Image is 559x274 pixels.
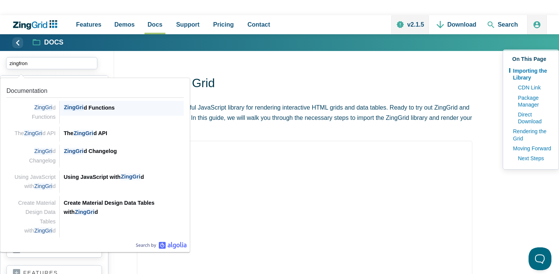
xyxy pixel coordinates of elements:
h1: Your First Grid [137,75,472,92]
a: Pricing [210,15,237,34]
a: Contact [245,15,273,34]
a: Features [73,15,105,34]
span: ZingGri [75,209,95,216]
span: Contact [248,19,270,30]
a: Algolia [136,241,187,249]
a: Link to the result [3,193,187,237]
div: d Functions [64,103,184,112]
div: Create Material Design Data Tables with d [64,198,184,217]
span: Documentation [6,88,48,94]
span: ZingGri [34,148,53,155]
div: Using JavaScript with d [64,172,184,182]
strong: Docs [44,39,64,46]
nav: Primary Navigation [69,15,277,34]
nav: Secondary Navigation [391,15,521,34]
a: Moving Forward [509,143,553,153]
span: ZingGri [64,104,84,111]
iframe: Toggle Customer Support [529,247,551,270]
span: Pricing [213,19,234,30]
a: Direct Download [514,110,553,126]
span: Features [76,19,102,30]
span: Using JavaScript with d [14,174,56,190]
a: ZingChart Logo. Click to return to the homepage [12,20,61,30]
span: Support [176,19,199,30]
span: The d API [14,130,56,137]
a: Support [173,15,202,34]
a: Next Steps [514,153,553,163]
p: ZingGrid is a powerful JavaScript library for rendering interactive HTML grids and data tables. R... [137,102,472,134]
a: Rendering the Grid [509,126,553,143]
div: d Changelog [64,147,184,156]
span: d Changelog [29,148,56,164]
span: Create Material Design Data Tables with d [18,200,56,234]
a: Download [434,15,479,34]
span: ZingGri [64,148,84,155]
span: Demos [114,19,135,30]
a: Package Manager [514,93,553,110]
a: Link to the result [3,81,187,124]
a: Docs [145,15,165,34]
a: CDN Link [514,83,553,92]
span: ZingGri [34,104,53,111]
a: Link to the result [3,124,187,142]
a: v2.1.5 [391,15,429,34]
a: Link to the result [3,167,187,193]
a: Docs [33,38,64,47]
a: Link to the result [3,142,187,167]
span: ZingGri [73,130,94,137]
span: d Functions [32,104,56,120]
span: ZingGri [34,227,53,234]
input: search input [6,57,97,69]
a: Demos [111,15,138,34]
span: ZingGri [121,173,141,180]
div: Search by [136,241,187,249]
span: ZingGri [24,130,43,137]
span: Docs [148,19,162,30]
span: ZingGri [34,183,53,190]
a: Importing the Library [509,66,553,83]
div: The d API [64,129,184,138]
